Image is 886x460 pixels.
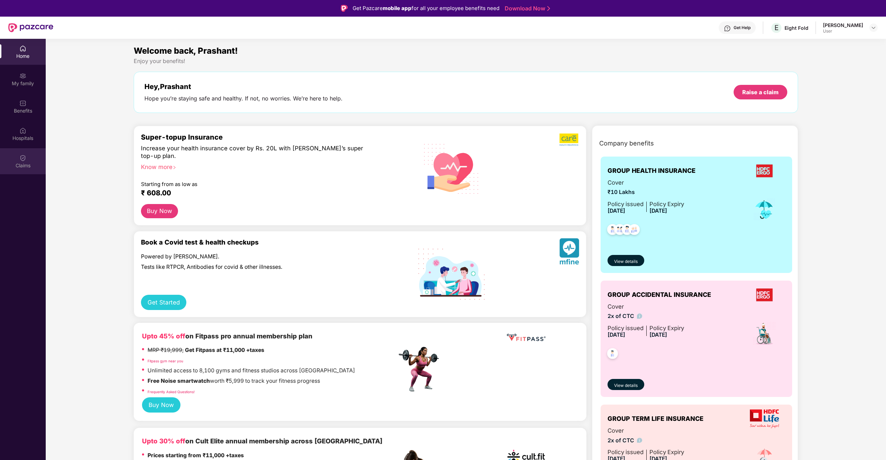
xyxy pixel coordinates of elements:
span: E [774,24,779,32]
div: Get Pazcare for all your employee benefits need [353,4,499,12]
span: View details [614,382,638,389]
button: Buy Now [141,204,178,218]
a: Download Now [505,5,548,12]
del: MRP ₹19,999, [148,347,184,353]
img: fpp.png [397,345,445,393]
img: icon [753,198,776,221]
img: info [637,438,642,443]
span: Cover [608,302,684,311]
span: GROUP TERM LIFE INSURANCE [608,414,703,424]
span: GROUP ACCIDENTAL INSURANCE [608,290,711,300]
div: Increase your health insurance cover by Rs. 20L with [PERSON_NAME]’s super top-up plan. [141,144,367,160]
div: Policy Expiry [649,200,684,209]
span: ₹10 Lakhs [608,188,684,197]
div: Powered by [PERSON_NAME]. [141,253,367,260]
span: Cover [608,426,684,435]
span: [DATE] [608,207,625,214]
div: Eight Fold [785,25,808,31]
span: Company benefits [599,139,654,148]
b: Upto 45% off [142,332,185,340]
img: b5dec4f62d2307b9de63beb79f102df3.png [559,133,579,146]
p: worth ₹5,999 to track your fitness progress [148,377,320,386]
img: svg+xml;base64,PHN2ZyB4bWxucz0iaHR0cDovL3d3dy53My5vcmcvMjAwMC9zdmciIHdpZHRoPSI0OC45MTUiIGhlaWdodD... [611,222,628,239]
span: Cover [608,178,684,187]
div: Policy issued [608,324,644,333]
b: on Fitpass pro annual membership plan [142,332,312,340]
img: insurerLogo [752,161,777,180]
img: insurerLogo [750,409,779,428]
img: svg+xml;base64,PHN2ZyB4bWxucz0iaHR0cDovL3d3dy53My5vcmcvMjAwMC9zdmciIHdpZHRoPSIxOTIiIGhlaWdodD0iMT... [418,249,485,300]
img: svg+xml;base64,PHN2ZyBpZD0iSGVscC0zMngzMiIgeG1sbnM9Imh0dHA6Ly93d3cudzMub3JnLzIwMDAvc3ZnIiB3aWR0aD... [724,25,731,32]
div: Policy Expiry [649,448,684,457]
img: svg+xml;base64,PHN2ZyBpZD0iRHJvcGRvd24tMzJ4MzIiIHhtbG5zPSJodHRwOi8vd3d3LnczLm9yZy8yMDAwL3N2ZyIgd2... [871,25,876,30]
img: info [637,313,642,319]
div: Tests like RTPCR, Antibodies for covid & other illnesses. [141,264,367,271]
span: 2x of CTC [608,436,684,445]
img: Stroke [547,5,550,12]
div: Get Help [734,25,751,30]
button: View details [608,255,644,266]
button: View details [608,379,644,390]
img: fppp.png [505,331,547,344]
a: Frequently Asked Questions! [148,390,195,394]
div: Hope you’re staying safe and healthy. If not, no worries. We’re here to help. [144,95,343,102]
span: Welcome back, Prashant! [134,46,238,56]
div: Policy Expiry [649,324,684,333]
div: ₹ 608.00 [141,189,390,197]
span: [DATE] [649,331,667,338]
div: Policy issued [608,200,644,209]
span: View details [614,258,638,265]
p: Unlimited access to 8,100 gyms and fitness studios across [GEOGRAPHIC_DATA] [148,366,355,375]
img: svg+xml;base64,PHN2ZyB4bWxucz0iaHR0cDovL3d3dy53My5vcmcvMjAwMC9zdmciIHdpZHRoPSI0OC45NDMiIGhlaWdodD... [619,222,636,239]
strong: mobile app [383,5,411,11]
img: svg+xml;base64,PHN2ZyBpZD0iQ2xhaW0iIHhtbG5zPSJodHRwOi8vd3d3LnczLm9yZy8yMDAwL3N2ZyIgd2lkdGg9IjIwIi... [19,154,26,161]
img: svg+xml;base64,PHN2ZyB4bWxucz0iaHR0cDovL3d3dy53My5vcmcvMjAwMC9zdmciIHdpZHRoPSI0OC45NDMiIGhlaWdodD... [604,222,621,239]
div: Know more [141,163,392,168]
div: Super-topup Insurance [141,133,397,141]
button: Get Started [141,295,186,310]
strong: Get Fitpass at ₹11,000 +taxes [185,347,264,353]
div: Raise a claim [742,88,779,96]
img: svg+xml;base64,PHN2ZyB4bWxucz0iaHR0cDovL3d3dy53My5vcmcvMjAwMC9zdmciIHdpZHRoPSI0OC45NDMiIGhlaWdodD... [604,346,621,363]
img: svg+xml;base64,PHN2ZyB4bWxucz0iaHR0cDovL3d3dy53My5vcmcvMjAwMC9zdmciIHhtbG5zOnhsaW5rPSJodHRwOi8vd3... [559,238,579,267]
div: User [823,28,863,34]
div: Hey, Prashant [144,82,343,91]
img: svg+xml;base64,PHN2ZyB3aWR0aD0iMjAiIGhlaWdodD0iMjAiIHZpZXdCb3g9IjAgMCAyMCAyMCIgZmlsbD0ibm9uZSIgeG... [19,72,26,79]
div: Starting from as low as [141,181,367,186]
img: New Pazcare Logo [8,23,53,32]
span: GROUP HEALTH INSURANCE [608,166,695,176]
strong: Prices starting from ₹11,000 +taxes [148,452,244,459]
div: Enjoy your benefits! [134,57,798,65]
span: [DATE] [649,207,667,214]
div: Book a Covid test & health checkups [141,238,397,246]
img: svg+xml;base64,PHN2ZyB4bWxucz0iaHR0cDovL3d3dy53My5vcmcvMjAwMC9zdmciIHhtbG5zOnhsaW5rPSJodHRwOi8vd3... [418,135,485,202]
button: Buy Now [142,397,180,413]
img: svg+xml;base64,PHN2ZyBpZD0iSG9zcGl0YWxzIiB4bWxucz0iaHR0cDovL3d3dy53My5vcmcvMjAwMC9zdmciIHdpZHRoPS... [19,127,26,134]
img: Logo [341,5,348,12]
div: Policy issued [608,448,644,457]
img: svg+xml;base64,PHN2ZyBpZD0iQmVuZWZpdHMiIHhtbG5zPSJodHRwOi8vd3d3LnczLm9yZy8yMDAwL3N2ZyIgd2lkdGg9Ij... [19,100,26,107]
img: insurerLogo [752,285,777,304]
img: svg+xml;base64,PHN2ZyBpZD0iSG9tZSIgeG1sbnM9Imh0dHA6Ly93d3cudzMub3JnLzIwMDAvc3ZnIiB3aWR0aD0iMjAiIG... [19,45,26,52]
div: [PERSON_NAME] [823,22,863,28]
b: on Cult Elite annual membership across [GEOGRAPHIC_DATA] [142,437,382,445]
span: [DATE] [608,331,625,338]
span: 2x of CTC [608,312,684,321]
span: right [172,166,176,169]
strong: Free Noise smartwatch [148,378,210,384]
img: svg+xml;base64,PHN2ZyB4bWxucz0iaHR0cDovL3d3dy53My5vcmcvMjAwMC9zdmciIHdpZHRoPSI0OC45NDMiIGhlaWdodD... [626,222,643,239]
a: Fitpass gym near you [148,359,183,363]
b: Upto 30% off [142,437,185,445]
img: icon [752,321,776,346]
